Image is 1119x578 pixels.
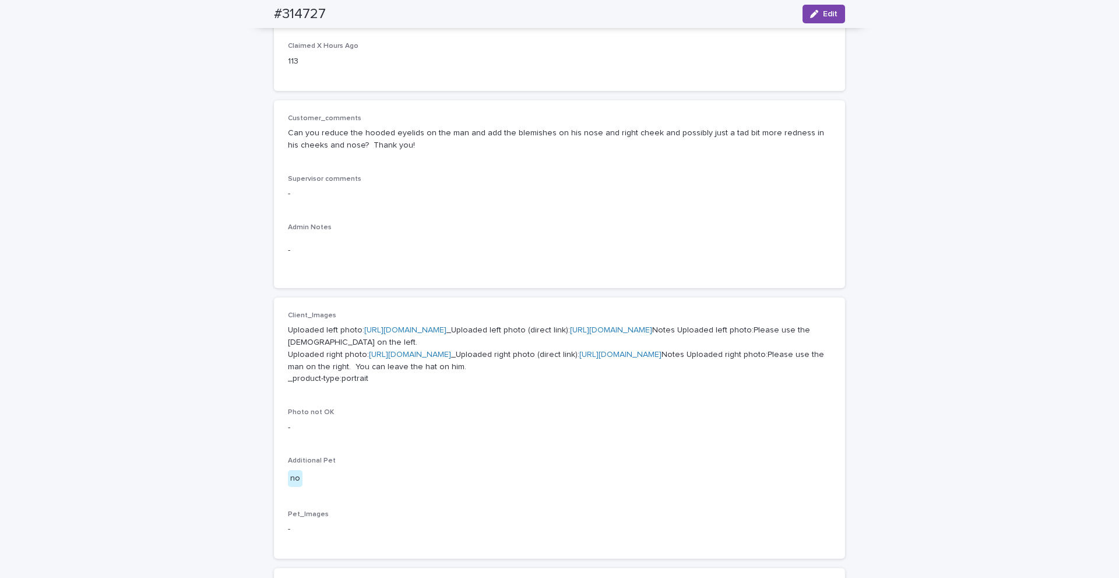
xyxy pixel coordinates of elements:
[288,244,831,257] p: -
[288,523,831,535] p: -
[803,5,845,23] button: Edit
[288,511,329,518] span: Pet_Images
[288,188,831,200] p: -
[288,43,358,50] span: Claimed X Hours Ago
[288,409,334,416] span: Photo not OK
[369,351,451,359] a: [URL][DOMAIN_NAME]
[364,326,446,334] a: [URL][DOMAIN_NAME]
[288,470,302,487] div: no
[288,312,336,319] span: Client_Images
[823,10,838,18] span: Edit
[288,422,831,434] p: -
[288,115,361,122] span: Customer_comments
[579,351,661,359] a: [URL][DOMAIN_NAME]
[288,176,361,183] span: Supervisor comments
[274,6,326,23] h2: #314727
[570,326,652,334] a: [URL][DOMAIN_NAME]
[288,127,831,152] p: Can you reduce the hooded eyelids on the man and add the blemishes on his nose and right cheek an...
[288,55,460,68] p: 113
[288,324,831,385] p: Uploaded left photo: _Uploaded left photo (direct link): Notes Uploaded left photo:Please use the...
[288,457,336,464] span: Additional Pet
[288,224,332,231] span: Admin Notes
